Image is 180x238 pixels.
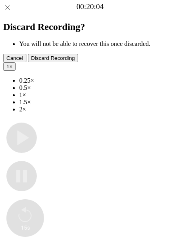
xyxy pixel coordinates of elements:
[19,84,177,91] li: 0.5×
[19,40,177,48] li: You will not be able to recover this once discarded.
[19,106,177,113] li: 2×
[19,91,177,99] li: 1×
[3,22,177,32] h2: Discard Recording?
[6,63,9,69] span: 1
[28,54,78,62] button: Discard Recording
[76,2,104,11] a: 00:20:04
[3,62,16,71] button: 1×
[19,99,177,106] li: 1.5×
[3,54,26,62] button: Cancel
[19,77,177,84] li: 0.25×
